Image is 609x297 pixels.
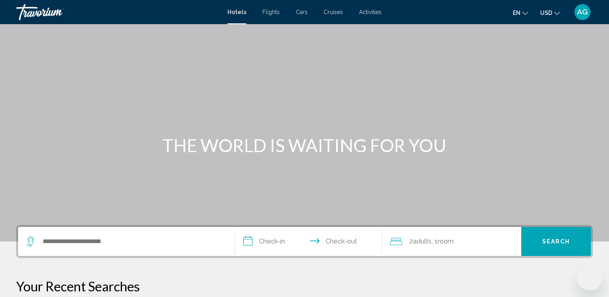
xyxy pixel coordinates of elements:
[154,135,456,156] h1: THE WORLD IS WAITING FOR YOU
[413,237,431,245] span: Adults
[235,227,382,256] button: Check in and out dates
[431,236,454,247] span: , 1
[16,4,219,20] a: Travorium
[577,265,603,291] iframe: Кнопка запуска окна обмена сообщениями
[16,278,593,294] p: Your Recent Searches
[227,9,246,15] a: Hotels
[296,9,308,15] a: Cars
[262,9,280,15] a: Flights
[540,10,552,16] span: USD
[542,239,570,245] span: Search
[409,236,431,247] span: 2
[513,7,528,19] button: Change language
[438,237,454,245] span: Room
[577,8,588,16] span: AG
[324,9,343,15] a: Cruises
[540,7,560,19] button: Change currency
[572,4,593,21] button: User Menu
[513,10,520,16] span: en
[382,227,521,256] button: Travelers: 2 adults, 0 children
[359,9,382,15] a: Activities
[18,227,591,256] div: Search widget
[521,227,591,256] button: Search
